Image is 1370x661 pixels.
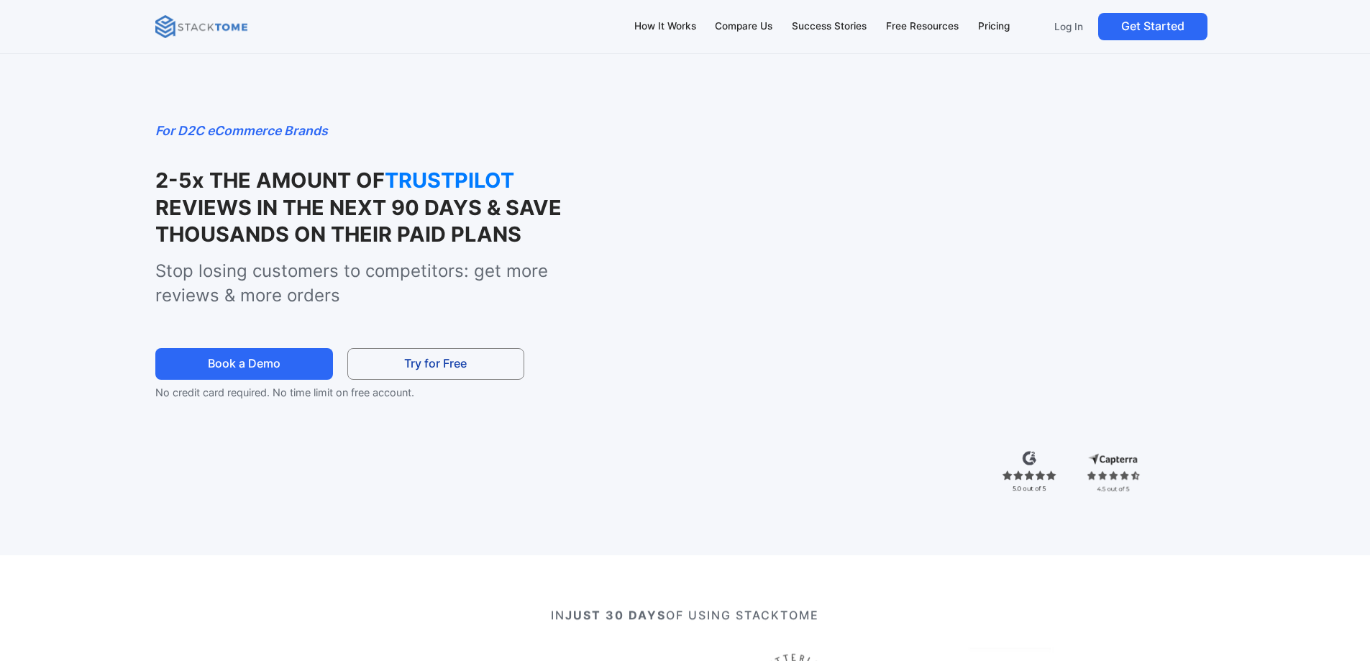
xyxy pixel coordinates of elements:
div: Pricing [978,19,1010,35]
a: Compare Us [708,12,780,42]
strong: 2-5x THE AMOUNT OF [155,168,385,193]
p: IN OF USING STACKTOME [209,606,1161,624]
div: How It Works [634,19,696,35]
div: Free Resources [886,19,959,35]
p: Log In [1054,20,1083,33]
p: Stop losing customers to competitors: get more reviews & more orders [155,259,611,307]
a: How It Works [627,12,703,42]
div: Compare Us [715,19,772,35]
strong: TRUSTPILOT [385,167,529,193]
iframe: StackTome- product_demo 07.24 - 1.3x speed (1080p) [641,121,1215,443]
a: Success Stories [785,12,874,42]
strong: REVIEWS IN THE NEXT 90 DAYS & SAVE THOUSANDS ON THEIR PAID PLANS [155,195,562,247]
a: Book a Demo [155,348,332,380]
p: No credit card required. No time limit on free account. [155,384,549,401]
a: Try for Free [347,348,524,380]
a: Pricing [971,12,1016,42]
em: For D2C eCommerce Brands [155,123,328,138]
div: Success Stories [792,19,867,35]
strong: JUST 30 DAYS [565,608,666,622]
a: Log In [1045,13,1092,40]
a: Free Resources [879,12,965,42]
a: Get Started [1098,13,1207,40]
